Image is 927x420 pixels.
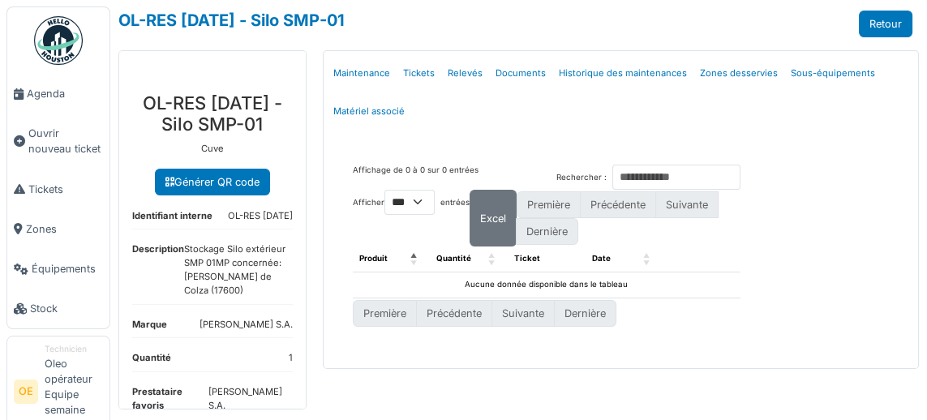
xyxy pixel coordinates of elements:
[7,249,109,289] a: Équipements
[784,54,882,92] a: Sous-équipements
[27,86,103,101] span: Agenda
[353,272,740,298] td: Aucune donnée disponible dans le tableau
[693,54,784,92] a: Zones desservies
[327,92,411,131] a: Matériel associé
[591,254,610,263] span: Date
[489,54,552,92] a: Documents
[488,246,498,272] span: Quantité: Activate to sort
[859,11,912,37] a: Retour
[436,254,471,263] span: Quantité
[132,385,208,419] dt: Prestataire favoris
[7,114,109,169] a: Ouvrir nouveau ticket
[556,172,607,184] label: Rechercher :
[132,92,293,135] h3: OL-RES [DATE] - Silo SMP-01
[32,261,103,276] span: Équipements
[384,190,435,215] select: Afficherentrées
[397,54,441,92] a: Tickets
[30,301,103,316] span: Stock
[410,246,420,272] span: Produit: Activate to invert sorting
[353,190,470,215] label: Afficher entrées
[28,182,103,197] span: Tickets
[7,169,109,209] a: Tickets
[470,190,517,246] button: Excel
[118,11,345,30] a: OL-RES [DATE] - Silo SMP-01
[441,54,489,92] a: Relevés
[359,254,388,263] span: Produit
[132,318,167,338] dt: Marque
[353,300,740,327] nav: pagination
[45,343,103,355] div: Technicien
[7,209,109,249] a: Zones
[132,209,212,229] dt: Identifiant interne
[480,212,506,225] span: Excel
[289,351,293,365] dd: 1
[184,242,293,297] dd: Stockage Silo extérieur SMP 01MP concernée:[PERSON_NAME] de Colza (17600)
[552,54,693,92] a: Historique des maintenances
[14,379,38,404] li: OE
[514,254,540,263] span: Ticket
[200,318,293,332] dd: [PERSON_NAME] S.A.
[132,351,171,371] dt: Quantité
[327,54,397,92] a: Maintenance
[517,191,740,245] nav: pagination
[7,74,109,114] a: Agenda
[208,385,293,413] dd: [PERSON_NAME] S.A.
[132,142,293,156] p: Cuve
[26,221,103,237] span: Zones
[28,126,103,156] span: Ouvrir nouveau ticket
[155,169,270,195] a: Générer QR code
[353,165,479,190] div: Affichage de 0 à 0 sur 0 entrées
[34,16,83,65] img: Badge_color-CXgf-gQk.svg
[643,246,653,272] span: Date: Activate to sort
[132,242,184,303] dt: Description
[228,209,293,223] dd: OL-RES [DATE]
[7,289,109,328] a: Stock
